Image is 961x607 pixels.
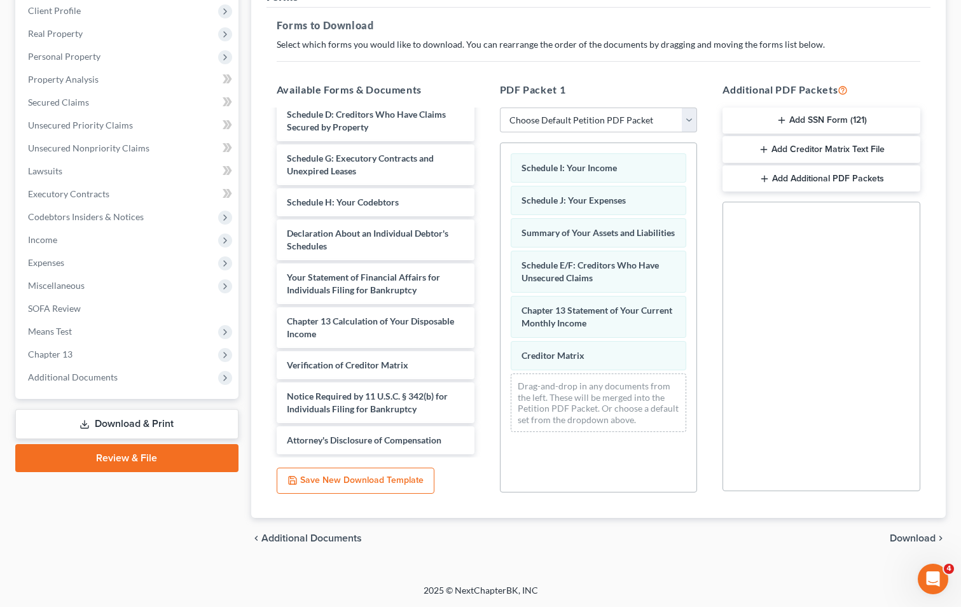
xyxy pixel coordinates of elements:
[18,297,239,320] a: SOFA Review
[511,373,687,432] div: Drag-and-drop in any documents from the left. These will be merged into the Petition PDF Packet. ...
[28,28,83,39] span: Real Property
[277,468,434,494] button: Save New Download Template
[28,51,100,62] span: Personal Property
[28,257,64,268] span: Expenses
[287,316,454,339] span: Chapter 13 Calculation of Your Disposable Income
[522,350,584,361] span: Creditor Matrix
[28,280,85,291] span: Miscellaneous
[251,533,362,543] a: chevron_left Additional Documents
[287,197,399,207] span: Schedule H: Your Codebtors
[261,533,362,543] span: Additional Documents
[522,227,675,238] span: Summary of Your Assets and Liabilities
[118,584,843,607] div: 2025 © NextChapterBK, INC
[287,359,408,370] span: Verification of Creditor Matrix
[722,108,920,134] button: Add SSN Form (121)
[287,228,448,251] span: Declaration About an Individual Debtor's Schedules
[28,211,144,222] span: Codebtors Insiders & Notices
[18,114,239,137] a: Unsecured Priority Claims
[28,5,81,16] span: Client Profile
[522,260,659,283] span: Schedule E/F: Creditors Who Have Unsecured Claims
[28,349,73,359] span: Chapter 13
[18,137,239,160] a: Unsecured Nonpriority Claims
[944,564,954,574] span: 4
[28,143,149,153] span: Unsecured Nonpriority Claims
[28,188,109,199] span: Executory Contracts
[28,120,133,130] span: Unsecured Priority Claims
[287,109,446,132] span: Schedule D: Creditors Who Have Claims Secured by Property
[251,533,261,543] i: chevron_left
[722,165,920,192] button: Add Additional PDF Packets
[500,82,698,97] h5: PDF Packet 1
[277,82,474,97] h5: Available Forms & Documents
[28,234,57,245] span: Income
[522,162,617,173] span: Schedule I: Your Income
[28,326,72,337] span: Means Test
[18,91,239,114] a: Secured Claims
[28,303,81,314] span: SOFA Review
[15,409,239,439] a: Download & Print
[15,444,239,472] a: Review & File
[18,160,239,183] a: Lawsuits
[287,272,440,295] span: Your Statement of Financial Affairs for Individuals Filing for Bankruptcy
[890,533,936,543] span: Download
[890,533,946,543] button: Download chevron_right
[918,564,948,594] iframe: Intercom live chat
[936,533,946,543] i: chevron_right
[522,195,626,206] span: Schedule J: Your Expenses
[18,183,239,206] a: Executory Contracts
[28,74,99,85] span: Property Analysis
[28,165,62,176] span: Lawsuits
[277,18,920,33] h5: Forms to Download
[722,136,920,163] button: Add Creditor Matrix Text File
[522,305,672,328] span: Chapter 13 Statement of Your Current Monthly Income
[287,435,441,445] span: Attorney's Disclosure of Compensation
[287,153,434,176] span: Schedule G: Executory Contracts and Unexpired Leases
[18,68,239,91] a: Property Analysis
[287,391,448,414] span: Notice Required by 11 U.S.C. § 342(b) for Individuals Filing for Bankruptcy
[277,38,920,51] p: Select which forms you would like to download. You can rearrange the order of the documents by dr...
[28,372,118,382] span: Additional Documents
[28,97,89,108] span: Secured Claims
[722,82,920,97] h5: Additional PDF Packets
